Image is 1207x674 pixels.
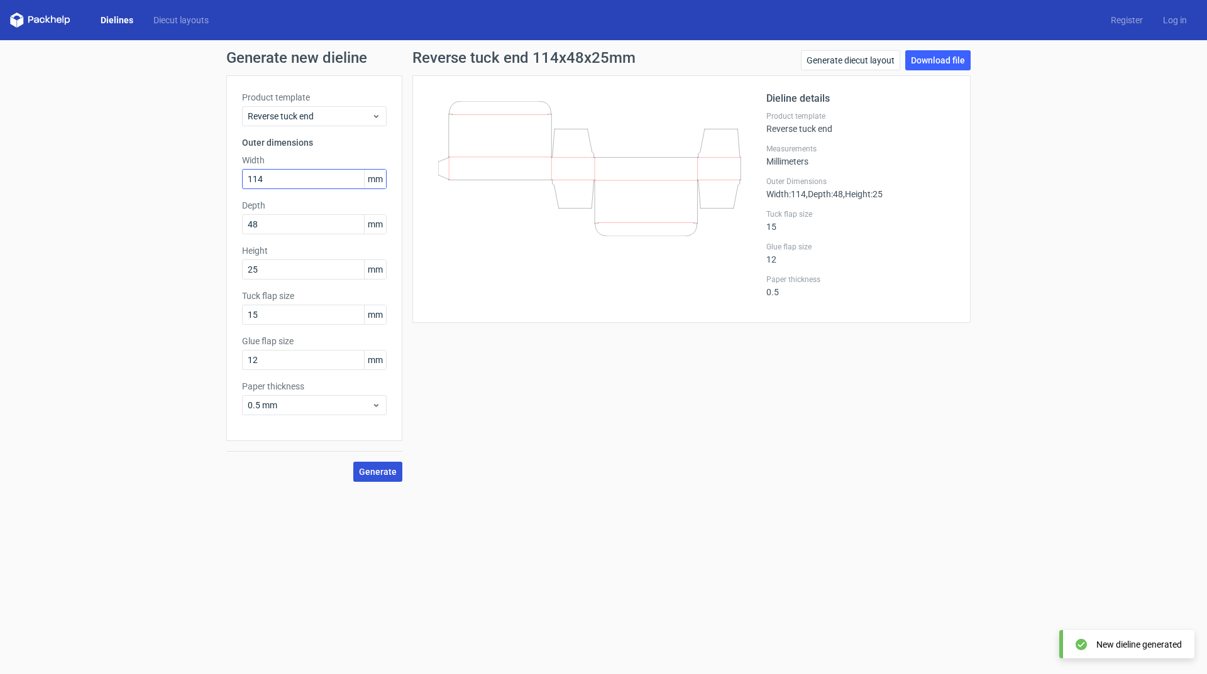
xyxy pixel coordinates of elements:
label: Glue flap size [242,335,387,347]
a: Dielines [91,14,143,26]
label: Outer Dimensions [766,177,955,187]
span: Width : 114 [766,189,806,199]
label: Measurements [766,144,955,154]
div: New dieline generated [1096,638,1182,651]
h1: Reverse tuck end 114x48x25mm [412,50,636,65]
h2: Dieline details [766,91,955,106]
h3: Outer dimensions [242,136,387,149]
a: Download file [905,50,971,70]
a: Log in [1153,14,1197,26]
div: 12 [766,242,955,264]
label: Height [242,244,387,257]
label: Tuck flap size [766,209,955,219]
label: Width [242,154,387,166]
span: mm [364,215,386,234]
a: Register [1101,14,1153,26]
div: 15 [766,209,955,232]
span: 0.5 mm [248,399,372,411]
span: Reverse tuck end [248,110,372,122]
span: , Depth : 48 [806,189,843,199]
label: Product template [766,111,955,121]
a: Generate diecut layout [801,50,900,70]
label: Glue flap size [766,242,955,252]
span: Generate [359,467,397,476]
div: 0.5 [766,274,955,297]
label: Paper thickness [766,274,955,285]
span: mm [364,305,386,324]
button: Generate [353,462,402,482]
span: mm [364,170,386,188]
label: Paper thickness [242,380,387,393]
a: Diecut layouts [143,14,219,26]
span: mm [364,260,386,279]
span: , Height : 25 [843,189,883,199]
label: Product template [242,91,387,104]
div: Reverse tuck end [766,111,955,134]
span: mm [364,351,386,369]
label: Tuck flap size [242,290,387,302]
h1: Generate new dieline [226,50,981,65]
label: Depth [242,199,387,212]
div: Millimeters [766,144,955,166]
